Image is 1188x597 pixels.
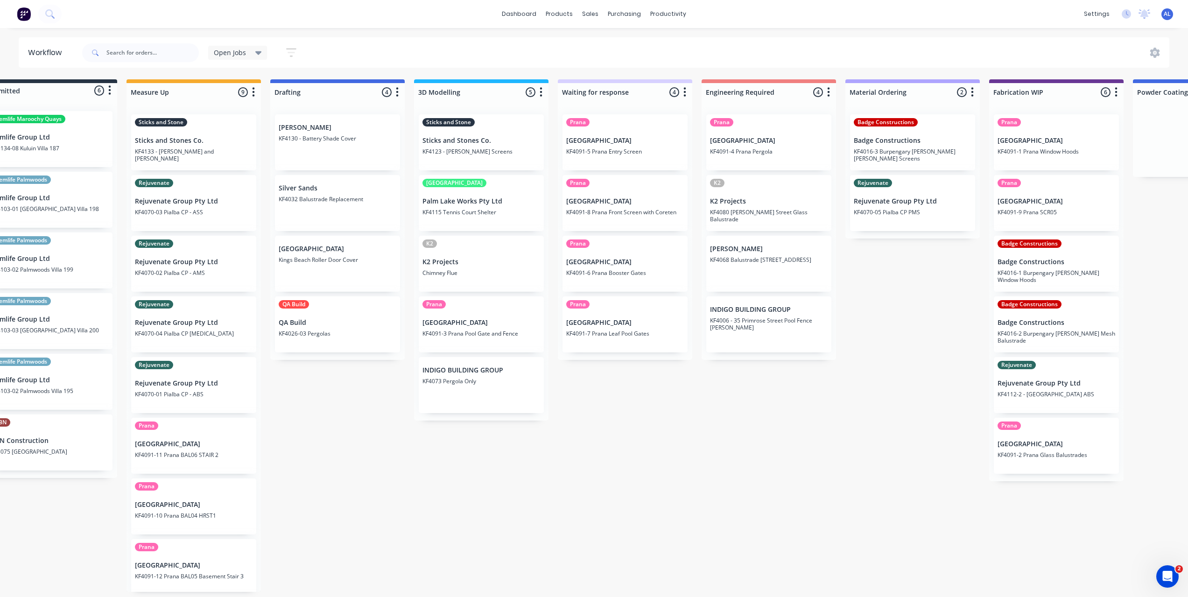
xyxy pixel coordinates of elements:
div: [GEOGRAPHIC_DATA]Palm Lake Works Pty LtdKF4115 Tennis Court Shelter [419,175,544,231]
p: [GEOGRAPHIC_DATA] [566,137,684,145]
div: Prana[GEOGRAPHIC_DATA]KF4091-9 Prana SCR05 [994,175,1119,231]
input: Search for orders... [106,43,199,62]
p: [GEOGRAPHIC_DATA] [135,562,253,569]
div: Prana [135,482,158,491]
p: Rejuvenate Group Pty Ltd [135,379,253,387]
div: Prana [566,300,590,309]
div: Badge ConstructionsBadge ConstructionsKF4016-1 Burpengary [PERSON_NAME] Window Hoods [994,236,1119,292]
p: [GEOGRAPHIC_DATA] [135,440,253,448]
p: KF4130 - Battery Shade Cover [279,135,396,142]
p: KF4016-1 Burpengary [PERSON_NAME] Window Hoods [998,269,1115,283]
p: KF4091-2 Prana Glass Balustrades [998,451,1115,458]
div: Prana[GEOGRAPHIC_DATA]KF4091-1 Prana Window Hoods [994,114,1119,170]
p: Rejuvenate Group Pty Ltd [135,258,253,266]
p: Silver Sands [279,184,396,192]
p: KF4006 - 35 Primrose Street Pool Fence [PERSON_NAME] [710,317,828,331]
div: Sticks and Stone [135,118,187,126]
div: RejuvenateRejuvenate Group Pty LtdKF4070-03 Pialba CP - ASS [131,175,256,231]
p: Chimney Flue [422,269,540,276]
div: sales [577,7,603,21]
div: K2K2 ProjectsChimney Flue [419,236,544,292]
div: K2K2 ProjectsKF4080 [PERSON_NAME] Street Glass Balustrade [706,175,831,231]
p: KF4091-6 Prana Booster Gates [566,269,684,276]
p: Sticks and Stones Co. [135,137,253,145]
p: [GEOGRAPHIC_DATA] [279,245,396,253]
div: QA Build [279,300,309,309]
div: [GEOGRAPHIC_DATA] [422,179,486,187]
div: RejuvenateRejuvenate Group Pty LtdKF4112-2 - [GEOGRAPHIC_DATA] ABS [994,357,1119,413]
div: Prana [135,421,158,430]
p: K2 Projects [710,197,828,205]
p: INDIGO BUILDING GROUP [422,366,540,374]
p: [GEOGRAPHIC_DATA] [566,319,684,327]
div: Sticks and StoneSticks and Stones Co.KF4133 - [PERSON_NAME] and [PERSON_NAME] [131,114,256,170]
div: RejuvenateRejuvenate Group Pty LtdKF4070-04 Pialba CP [MEDICAL_DATA] [131,296,256,352]
p: KF4080 [PERSON_NAME] Street Glass Balustrade [710,209,828,223]
p: Sticks and Stones Co. [422,137,540,145]
p: [GEOGRAPHIC_DATA] [998,440,1115,448]
div: INDIGO BUILDING GROUPKF4073 Pergola Only [419,357,544,413]
div: Workflow [28,47,66,58]
div: Prana [998,421,1021,430]
iframe: Intercom live chat [1156,565,1179,588]
div: Badge ConstructionsBadge ConstructionsKF4016-3 Burpengary [PERSON_NAME] [PERSON_NAME] Screens [850,114,975,170]
p: [GEOGRAPHIC_DATA] [566,197,684,205]
div: K2 [422,239,437,248]
p: KF4073 Pergola Only [422,378,540,385]
p: INDIGO BUILDING GROUP [710,306,828,314]
div: RejuvenateRejuvenate Group Pty LtdKF4070-02 Pialba CP - AMS [131,236,256,292]
p: KF4112-2 - [GEOGRAPHIC_DATA] ABS [998,391,1115,398]
span: 2 [1175,565,1183,573]
p: KF4068 Balustrade [STREET_ADDRESS] [710,256,828,263]
div: Sticks and Stone [422,118,475,126]
p: KF4091-3 Prana Pool Gate and Fence [422,330,540,337]
p: KF4123 - [PERSON_NAME] Screens [422,148,540,155]
div: Prana[GEOGRAPHIC_DATA]KF4091-10 Prana BAL04 HRST1 [131,478,256,534]
div: Prana[GEOGRAPHIC_DATA]KF4091-4 Prana Pergola [706,114,831,170]
p: Rejuvenate Group Pty Ltd [854,197,971,205]
p: KF4115 Tennis Court Shelter [422,209,540,216]
p: KF4133 - [PERSON_NAME] and [PERSON_NAME] [135,148,253,162]
div: Prana[GEOGRAPHIC_DATA]KF4091-5 Prana Entry Screen [562,114,688,170]
div: Rejuvenate [135,361,173,369]
p: KF4032 Balustrade Replacement [279,196,396,203]
p: Badge Constructions [998,319,1115,327]
p: Rejuvenate Group Pty Ltd [998,379,1115,387]
p: KF4091-11 Prana BAL06 STAIR 2 [135,451,253,458]
p: KF4091-9 Prana SCR05 [998,209,1115,216]
p: Rejuvenate Group Pty Ltd [135,197,253,205]
div: Prana [998,179,1021,187]
p: KF4091-10 Prana BAL04 HRST1 [135,512,253,519]
div: Prana[GEOGRAPHIC_DATA]KF4091-3 Prana Pool Gate and Fence [419,296,544,352]
div: Rejuvenate [135,300,173,309]
div: Badge Constructions [998,300,1061,309]
div: Sticks and StoneSticks and Stones Co.KF4123 - [PERSON_NAME] Screens [419,114,544,170]
div: Prana[GEOGRAPHIC_DATA]KF4091-7 Prana Leaf Pool Gates [562,296,688,352]
p: [GEOGRAPHIC_DATA] [135,501,253,509]
div: Silver SandsKF4032 Balustrade Replacement [275,175,400,231]
div: QA BuildQA BuildKF4026-03 Pergolas [275,296,400,352]
div: purchasing [603,7,646,21]
div: Rejuvenate [998,361,1036,369]
p: KF4091-7 Prana Leaf Pool Gates [566,330,684,337]
div: Prana [566,118,590,126]
div: Badge Constructions [998,239,1061,248]
div: INDIGO BUILDING GROUPKF4006 - 35 Primrose Street Pool Fence [PERSON_NAME] [706,296,831,352]
p: KF4091-1 Prana Window Hoods [998,148,1115,155]
div: Rejuvenate [854,179,892,187]
div: products [541,7,577,21]
div: Prana [998,118,1021,126]
div: Prana[GEOGRAPHIC_DATA]KF4091-6 Prana Booster Gates [562,236,688,292]
div: RejuvenateRejuvenate Group Pty LtdKF4070-05 Pialba CP PMS [850,175,975,231]
p: [PERSON_NAME] [279,124,396,132]
p: Badge Constructions [998,258,1115,266]
p: KF4091-4 Prana Pergola [710,148,828,155]
div: Badge Constructions [854,118,918,126]
p: [GEOGRAPHIC_DATA] [710,137,828,145]
a: dashboard [497,7,541,21]
div: K2 [710,179,724,187]
p: KF4091-12 Prana BAL05 Basement Stair 3 [135,573,253,580]
div: Rejuvenate [135,239,173,248]
div: [GEOGRAPHIC_DATA]Kings Beach Roller Door Cover [275,236,400,292]
p: [PERSON_NAME] [710,245,828,253]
